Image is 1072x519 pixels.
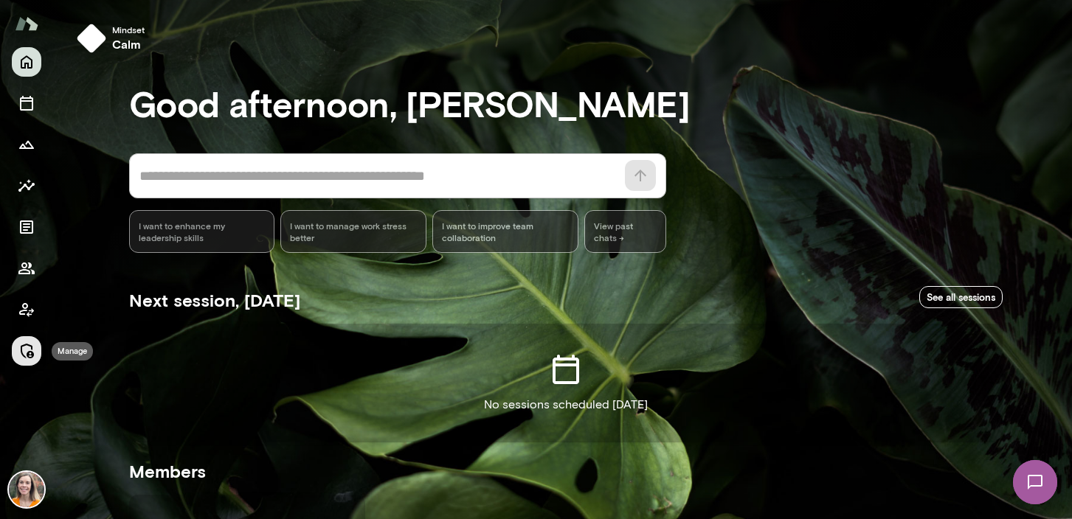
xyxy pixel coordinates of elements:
button: Manage [12,336,41,366]
button: Client app [12,295,41,324]
div: Manage [52,342,93,360]
button: Home [12,47,41,77]
img: mindset [77,24,106,53]
span: I want to improve team collaboration [442,220,569,243]
button: Mindsetcalm [71,18,156,59]
p: No sessions scheduled [DATE] [484,396,648,414]
h5: Next session, [DATE] [129,288,300,312]
button: Growth Plan [12,130,41,159]
div: I want to enhance my leadership skills [129,210,275,253]
div: I want to improve team collaboration [432,210,578,253]
span: I want to enhance my leadership skills [139,220,266,243]
span: Mindset [112,24,145,35]
a: See all sessions [919,286,1003,309]
button: Documents [12,212,41,242]
button: Sessions [12,88,41,118]
img: Carrie Kelly [9,472,44,507]
button: Members [12,254,41,283]
span: View past chats -> [584,210,666,253]
img: Mento [15,10,38,38]
div: I want to manage work stress better [280,210,426,253]
button: Insights [12,171,41,201]
h6: calm [112,35,145,53]
h5: Members [129,459,1003,483]
h3: Good afternoon, [PERSON_NAME] [129,83,1003,124]
span: I want to manage work stress better [290,220,417,243]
